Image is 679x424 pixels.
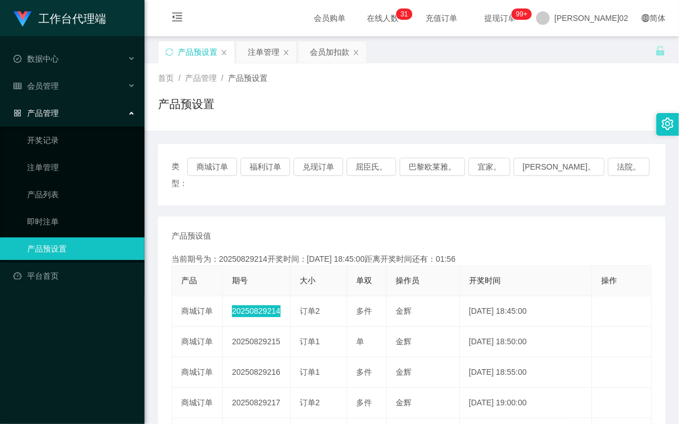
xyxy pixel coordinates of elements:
[158,96,214,113] h1: 产品预设置
[460,357,593,388] td: [DATE] 18:55:00
[185,73,217,83] span: 产品管理
[221,49,227,56] i: 图标： 关闭
[655,46,665,56] i: 图标： 解锁
[469,276,501,285] span: 开奖时间
[608,158,650,176] button: 法院。
[460,327,593,357] td: [DATE] 18:50:00
[240,158,290,176] button: 福利订单
[178,41,217,63] div: 产品预设置
[468,158,510,176] button: 宜家。
[223,357,291,388] td: 20250829216
[248,41,279,63] div: 注单管理
[356,337,364,346] span: 单
[27,54,59,63] font: 数据中心
[223,327,291,357] td: 20250829215
[27,129,135,152] a: 开奖记录
[223,388,291,418] td: 20250829217
[14,14,106,23] a: 工作台代理端
[426,14,457,23] font: 充值订单
[172,357,223,388] td: 商城订单
[387,357,460,388] td: 金辉
[356,306,372,315] span: 多件
[14,109,21,117] i: 图标： AppStore-O
[601,276,617,285] span: 操作
[27,109,59,118] font: 产品管理
[172,253,652,265] div: 当前期号为：20250829214开奖时间：[DATE] 18:45:00距离开奖时间还有：01:56
[172,158,187,192] span: 类型：
[223,296,291,327] td: 20250829214
[158,1,196,37] i: 图标： menu-fold
[27,210,135,233] a: 即时注单
[300,337,320,346] span: 订单1
[460,296,593,327] td: [DATE] 18:45:00
[221,73,224,83] span: /
[404,8,408,20] p: 1
[353,49,360,56] i: 图标： 关闭
[356,367,372,377] span: 多件
[484,14,516,23] font: 提现订单
[293,158,343,176] button: 兑现订单
[514,158,604,176] button: [PERSON_NAME]。
[367,14,398,23] font: 在线人数
[158,73,174,83] span: 首页
[310,41,349,63] div: 会员加扣款
[232,276,248,285] span: 期号
[401,8,405,20] p: 3
[387,296,460,327] td: 金辉
[38,1,106,37] h1: 工作台代理端
[172,296,223,327] td: 商城订单
[181,276,197,285] span: 产品
[356,398,372,407] span: 多件
[300,276,316,285] span: 大小
[27,156,135,179] a: 注单管理
[14,82,21,90] i: 图标： table
[165,48,173,56] i: 图标： 同步
[650,14,665,23] font: 简体
[300,306,320,315] span: 订单2
[356,276,372,285] span: 单双
[172,388,223,418] td: 商城订单
[396,8,413,20] sup: 31
[662,118,674,130] i: 图标： 设置
[228,73,268,83] span: 产品预设置
[178,73,181,83] span: /
[396,276,419,285] span: 操作员
[300,367,320,377] span: 订单1
[14,11,32,27] img: logo.9652507e.png
[300,398,320,407] span: 订单2
[460,388,593,418] td: [DATE] 19:00:00
[400,158,465,176] button: 巴黎欧莱雅。
[27,237,135,260] a: 产品预设置
[172,327,223,357] td: 商城订单
[347,158,396,176] button: 屈臣氏。
[14,55,21,63] i: 图标： check-circle-o
[14,265,135,287] a: 图标： 仪表板平台首页
[27,81,59,90] font: 会员管理
[283,49,290,56] i: 图标： 关闭
[172,230,211,242] span: 产品预设值
[27,183,135,206] a: 产品列表
[387,327,460,357] td: 金辉
[187,158,237,176] button: 商城订单
[642,14,650,22] i: 图标： global
[387,388,460,418] td: 金辉
[511,8,532,20] sup: 1017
